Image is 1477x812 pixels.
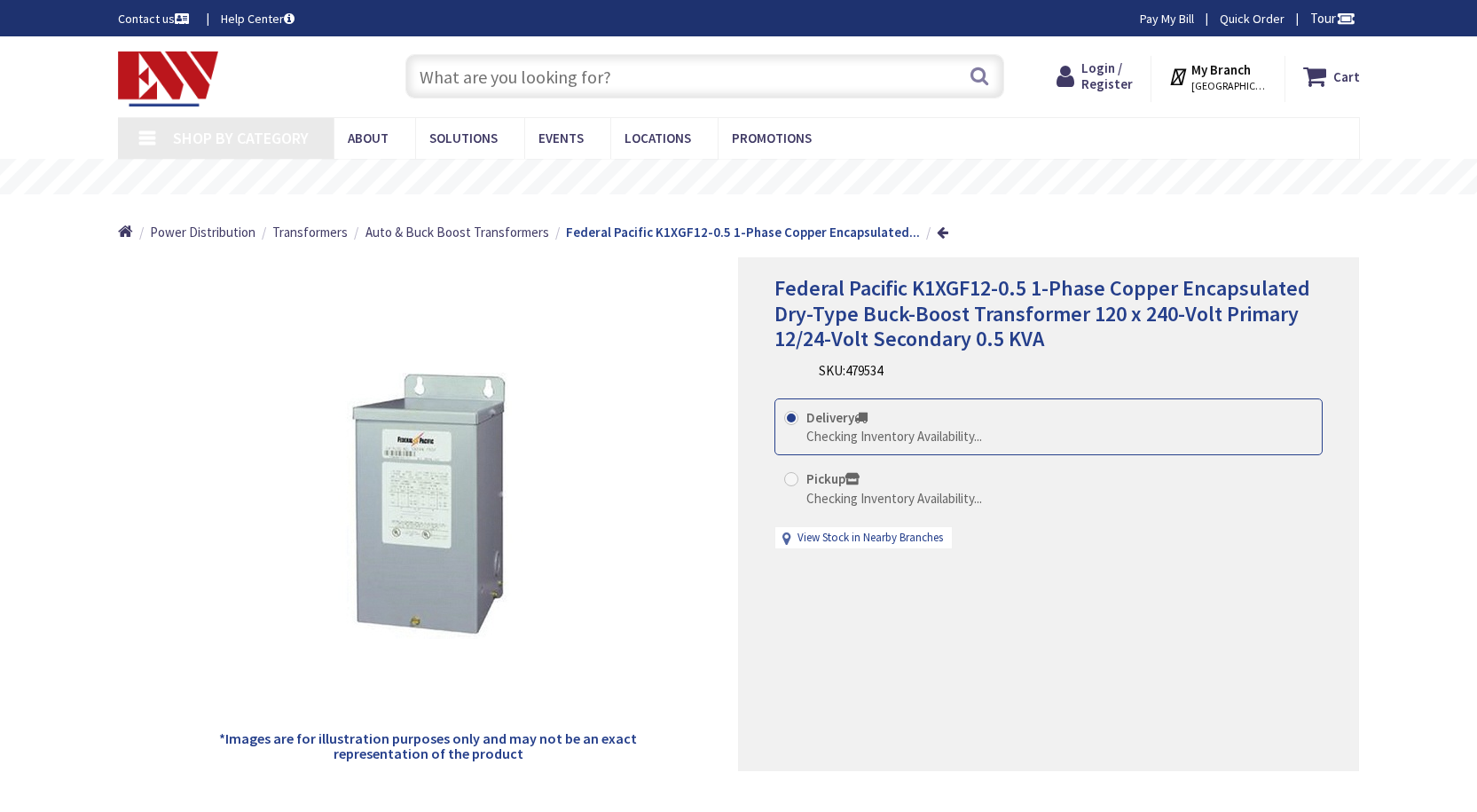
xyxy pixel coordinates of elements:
[1220,10,1285,28] a: Quick Order
[774,274,1310,353] span: Federal Pacific K1XGF12-0.5 1-Phase Copper Encapsulated Dry-Type Buck-Boost Transformer 120 x 240...
[405,54,1004,99] input: What are you looking for?
[732,130,812,146] span: Promotions
[1168,60,1267,92] div: My Branch [GEOGRAPHIC_DATA], [GEOGRAPHIC_DATA]
[806,409,868,426] strong: Delivery
[538,130,584,146] span: Events
[797,530,943,547] a: View Stock in Nearby Branches
[118,10,192,28] a: Contact us
[150,223,255,241] a: Power Distribution
[272,223,348,241] a: Transformers
[625,130,691,146] span: Locations
[806,489,982,508] div: Checking Inventory Availability...
[1140,10,1194,28] a: Pay My Bill
[365,223,549,241] a: Auto & Buck Boost Transformers
[845,362,883,379] span: 479534
[593,168,917,187] rs-layer: Free Same Day Pickup at 19 Locations
[819,361,883,380] div: SKU:
[1191,61,1251,78] strong: My Branch
[1310,10,1355,27] span: Tour
[1333,60,1360,92] strong: Cart
[173,128,309,148] span: Shop By Category
[348,130,389,146] span: About
[806,427,982,445] div: Checking Inventory Availability...
[1081,59,1133,92] span: Login / Register
[1057,60,1133,92] a: Login / Register
[365,224,549,240] span: Auto & Buck Boost Transformers
[150,224,255,240] span: Power Distribution
[217,731,640,762] h5: *Images are for illustration purposes only and may not be an exact representation of the product
[566,224,920,240] strong: Federal Pacific K1XGF12-0.5 1-Phase Copper Encapsulated...
[429,130,498,146] span: Solutions
[1191,79,1267,93] span: [GEOGRAPHIC_DATA], [GEOGRAPHIC_DATA]
[806,470,860,487] strong: Pickup
[272,224,348,240] span: Transformers
[295,373,562,639] img: Federal Pacific K1XGF12-0.5 1-Phase Copper Encapsulated Dry-Type Buck-Boost Transformer 120 x 240...
[118,51,219,106] img: Electrical Wholesalers, Inc.
[221,10,295,28] a: Help Center
[1303,60,1360,92] a: Cart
